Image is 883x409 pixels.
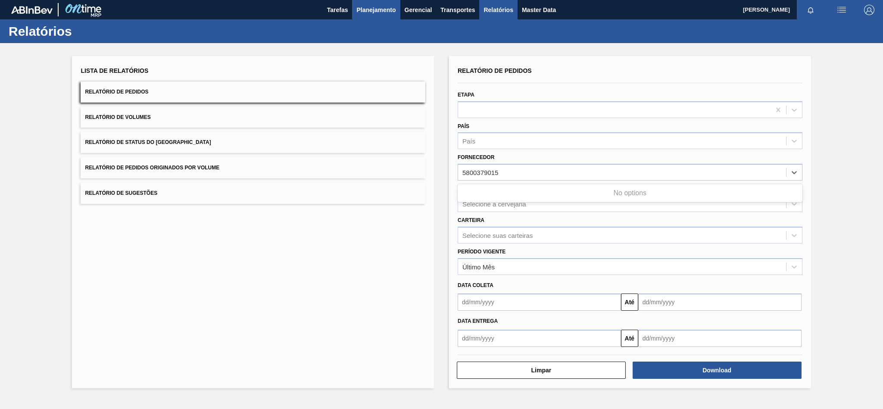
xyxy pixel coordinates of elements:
button: Relatório de Status do [GEOGRAPHIC_DATA] [81,132,425,153]
div: Último Mês [462,263,495,270]
button: Download [633,362,802,379]
input: dd/mm/yyyy [638,293,802,311]
span: Data coleta [458,282,493,288]
img: Logout [864,5,874,15]
div: No options [458,186,802,200]
h1: Relatórios [9,26,162,36]
label: Etapa [458,92,474,98]
span: Planejamento [356,5,396,15]
div: País [462,137,475,145]
button: Até [621,330,638,347]
span: Transportes [440,5,475,15]
label: Fornecedor [458,154,494,160]
div: Selecione a cervejaria [462,200,526,207]
label: Período Vigente [458,249,505,255]
button: Relatório de Sugestões [81,183,425,204]
span: Relatório de Pedidos [458,67,532,74]
button: Notificações [797,4,824,16]
span: Relatório de Pedidos [85,89,148,95]
span: Tarefas [327,5,348,15]
span: Lista de Relatórios [81,67,148,74]
label: Carteira [458,217,484,223]
label: País [458,123,469,129]
span: Relatório de Pedidos Originados por Volume [85,165,219,171]
span: Relatório de Status do [GEOGRAPHIC_DATA] [85,139,211,145]
button: Relatório de Pedidos [81,81,425,103]
span: Data Entrega [458,318,498,324]
span: Gerencial [405,5,432,15]
span: Relatório de Volumes [85,114,150,120]
input: dd/mm/yyyy [458,330,621,347]
button: Relatório de Volumes [81,107,425,128]
input: dd/mm/yyyy [638,330,802,347]
button: Até [621,293,638,311]
span: Relatórios [484,5,513,15]
img: TNhmsLtSVTkK8tSr43FrP2fwEKptu5GPRR3wAAAABJRU5ErkJggg== [11,6,53,14]
input: dd/mm/yyyy [458,293,621,311]
span: Master Data [522,5,556,15]
span: Relatório de Sugestões [85,190,157,196]
button: Limpar [457,362,626,379]
div: Selecione suas carteiras [462,231,533,239]
button: Relatório de Pedidos Originados por Volume [81,157,425,178]
img: userActions [836,5,847,15]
